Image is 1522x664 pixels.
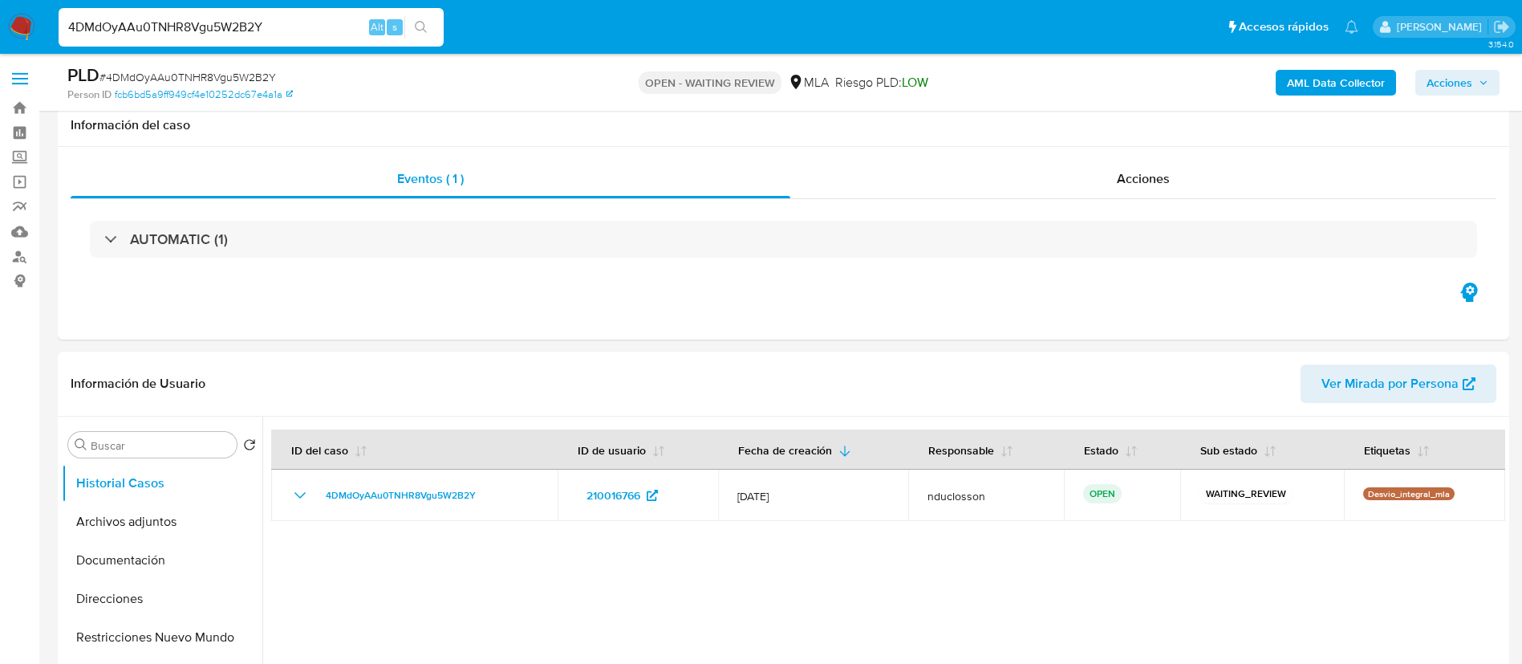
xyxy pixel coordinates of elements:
div: AUTOMATIC (1) [90,221,1477,258]
h1: Información de Usuario [71,376,205,392]
span: Accesos rápidos [1239,18,1329,35]
span: Ver Mirada por Persona [1321,365,1459,403]
span: Riesgo PLD: [835,74,928,92]
button: Volver al orden por defecto [243,438,256,456]
button: AML Data Collector [1276,70,1396,96]
button: Historial Casos [62,464,262,503]
div: MLA [788,74,829,92]
button: Restricciones Nuevo Mundo [62,618,262,657]
span: LOW [902,73,928,92]
span: Eventos ( 1 ) [397,169,464,188]
button: Acciones [1415,70,1500,96]
h1: Información del caso [71,117,1496,133]
b: AML Data Collector [1287,70,1385,96]
button: Direcciones [62,580,262,618]
button: Archivos adjuntos [62,503,262,541]
span: s [392,19,397,35]
a: fcb6bd5a9ff949cf4e10252dc67e4a1a [115,88,293,102]
span: Acciones [1117,169,1170,188]
input: Buscar usuario o caso... [59,17,444,38]
input: Buscar [91,438,230,453]
b: PLD [67,62,99,88]
b: Person ID [67,88,112,102]
p: nicolas.duclosson@mercadolibre.com [1397,19,1488,35]
button: Buscar [75,438,87,451]
button: Documentación [62,541,262,580]
p: OPEN - WAITING REVIEW [639,71,781,94]
span: # 4DMdOyAAu0TNHR8Vgu5W2B2Y [99,69,276,85]
span: Acciones [1427,70,1472,96]
a: Notificaciones [1345,20,1358,34]
a: Salir [1493,18,1510,35]
h3: AUTOMATIC (1) [130,230,228,248]
button: Ver Mirada por Persona [1301,365,1496,403]
button: search-icon [404,16,437,39]
span: Alt [371,19,384,35]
